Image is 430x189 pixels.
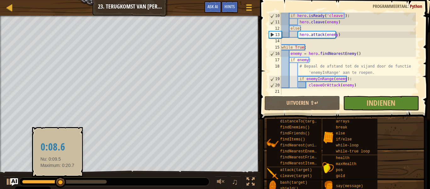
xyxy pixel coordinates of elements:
div: 12 [269,25,281,32]
button: ♫ [230,176,241,189]
div: 10 [269,13,281,19]
button: Schakel naar volledig scherm [244,176,257,189]
span: findItems() [280,137,305,142]
div: 15 [269,44,281,50]
span: : [408,3,410,9]
span: findNearest(units) [280,143,321,148]
div: 19 [269,76,281,82]
span: while-true loop [336,149,370,154]
span: bash(target) [280,180,307,185]
span: findNearestItem() [280,161,319,166]
span: if/else [336,137,352,142]
div: 11 [269,19,281,25]
button: Ask AI [204,1,221,13]
span: ♫ [232,177,238,186]
button: Volume aanpassen [215,176,227,189]
img: portrait.png [267,168,279,180]
span: Ask AI [207,3,218,9]
span: say(message) [336,184,363,188]
span: gold [336,174,345,178]
button: Ask AI [10,178,18,186]
div: Nu: 0:09.5 Maximum: 0:20.7 [36,133,79,171]
button: Ctrl + P: Play [3,176,16,189]
span: findNearestFriend() [280,155,323,160]
button: Uitvoeren ⇧↵ [264,96,340,110]
div: 13 [269,32,281,38]
img: portrait.png [322,131,334,143]
span: findNearestEnemy() [280,149,321,154]
div: 20 [269,82,281,88]
span: findFriends() [280,131,310,136]
span: health [336,156,349,160]
div: 21 [269,88,281,95]
span: Programmeertaal [373,3,408,9]
span: cleave(target) [280,174,312,178]
span: maxHealth [336,162,356,166]
button: Indienen [343,96,419,110]
span: Hints [224,3,235,9]
span: Python [410,3,422,9]
span: attack(target) [280,168,312,172]
span: distanceTo(target) [280,119,321,124]
img: portrait.png [267,137,279,149]
span: pos [336,168,343,172]
span: break [336,125,347,130]
div: 16 [269,50,281,57]
span: while-loop [336,143,359,148]
span: findEnemies() [280,125,310,130]
span: else [336,131,345,136]
span: arrays [336,119,349,124]
img: portrait.png [322,162,334,174]
div: 17 [269,57,281,63]
button: Geef spelmenu weer [241,1,257,16]
h2: 0:08.6 [41,142,74,153]
div: 18 [269,63,281,76]
div: 14 [269,38,281,44]
span: Indienen [366,98,395,108]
